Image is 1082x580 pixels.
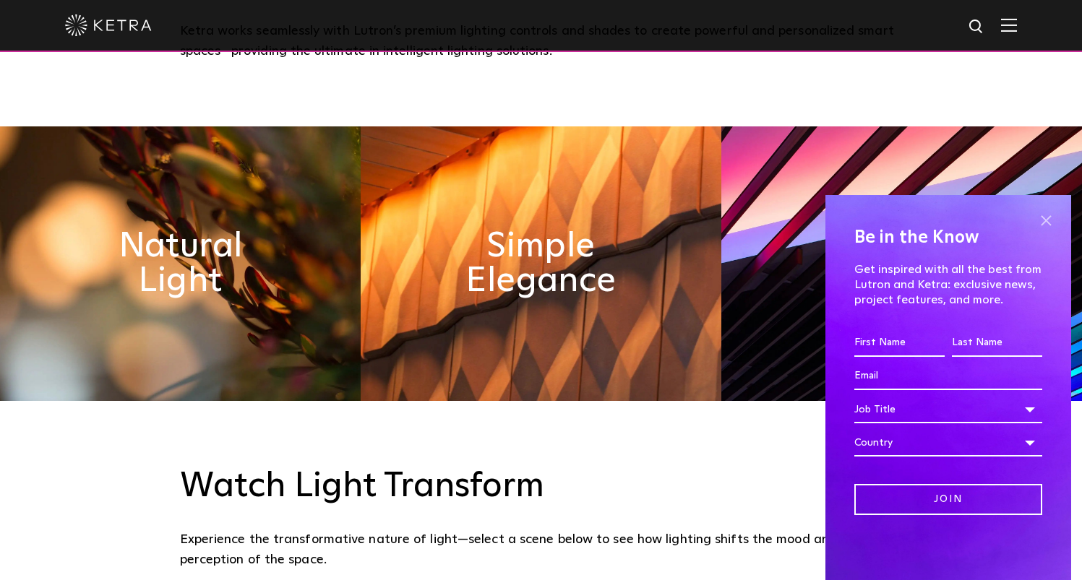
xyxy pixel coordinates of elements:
[180,529,896,571] p: Experience the transformative nature of light—select a scene below to see how lighting shifts the...
[180,466,903,508] h3: Watch Light Transform
[854,363,1042,390] input: Email
[854,262,1042,307] p: Get inspired with all the best from Lutron and Ketra: exclusive news, project features, and more.
[952,329,1042,357] input: Last Name
[90,229,271,298] h2: Natural Light
[812,229,992,298] h2: Flexible & Timeless
[721,126,1082,401] img: flexible_timeless_ketra
[451,229,632,298] h2: Simple Elegance
[854,484,1042,515] input: Join
[854,429,1042,456] div: Country
[968,18,986,36] img: search icon
[361,126,721,401] img: simple_elegance
[65,14,152,36] img: ketra-logo-2019-white
[854,224,1042,251] h4: Be in the Know
[1001,18,1017,32] img: Hamburger%20Nav.svg
[854,329,945,357] input: First Name
[854,396,1042,423] div: Job Title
